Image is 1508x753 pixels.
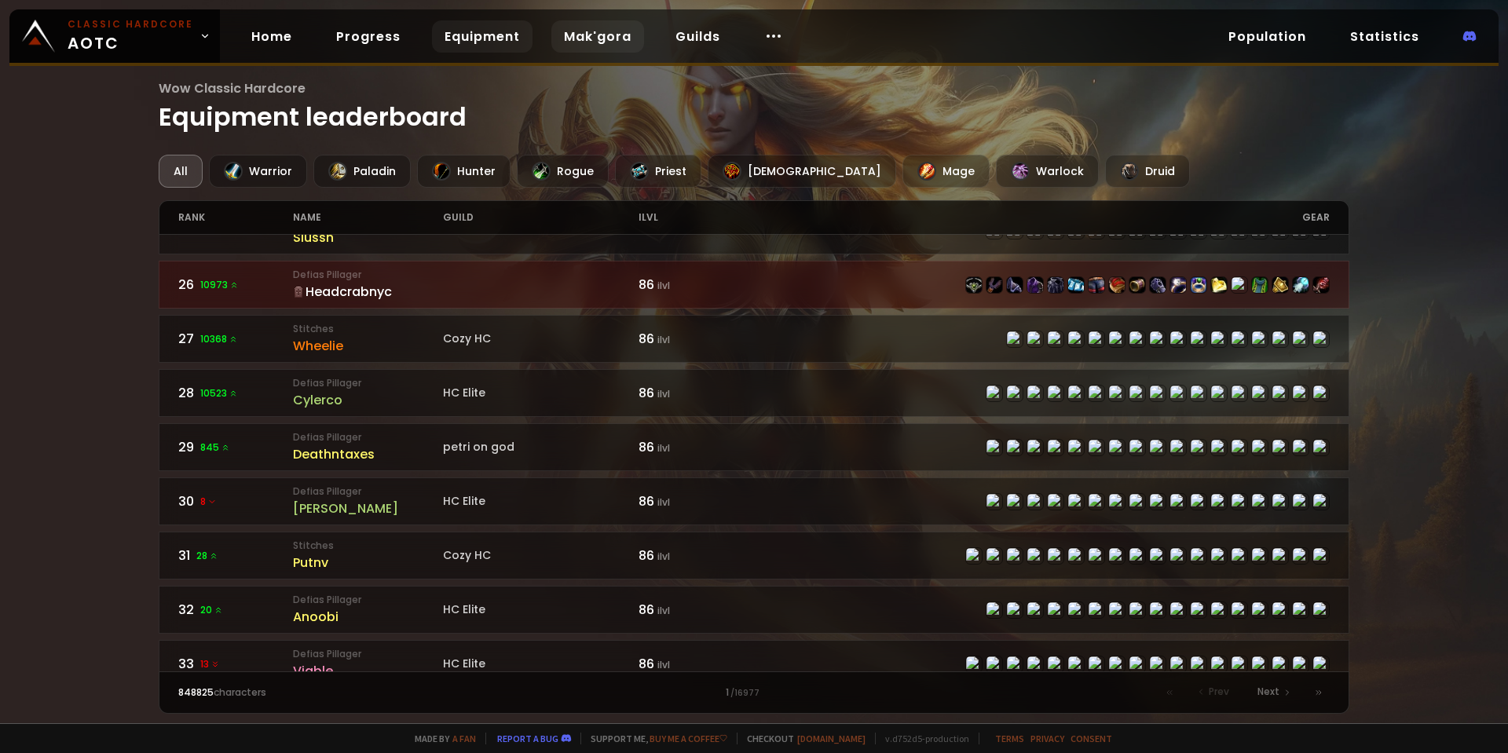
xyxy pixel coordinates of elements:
div: All [159,155,203,188]
div: [DEMOGRAPHIC_DATA] [708,155,896,188]
div: guild [443,201,639,234]
div: 86 [639,654,754,674]
a: 3128 StitchesPutnvCozy HC86 ilvlitem-22478item-19377item-22479item-14617item-22476item-21586item-... [159,532,1350,579]
a: 2710368 StitchesWheelieCozy HC86 ilvlitem-22490item-21712item-22491item-22488item-22494item-22489... [159,315,1350,363]
small: Defias Pillager [293,430,443,444]
span: v. d752d5 - production [875,733,969,744]
small: Classic Hardcore [68,17,193,31]
span: Wow Classic Hardcore [159,79,1350,98]
h1: Equipment leaderboard [159,79,1350,136]
div: 27 [178,329,294,349]
small: / 16977 [730,687,759,700]
span: 20 [200,603,223,617]
div: Warlock [996,155,1099,188]
div: HC Elite [443,601,639,618]
img: item-22512 [1048,277,1063,293]
div: characters [178,685,467,700]
small: ilvl [657,279,670,292]
img: item-19382 [1170,277,1186,293]
div: gear [754,201,1330,234]
div: Paladin [313,155,411,188]
div: 86 [639,600,754,620]
img: item-22960 [1252,277,1268,293]
small: ilvl [657,658,670,671]
span: Support me, [580,733,727,744]
span: 13 [200,657,220,671]
div: Putnv [293,553,443,572]
div: name [293,201,443,234]
div: petri on god [443,439,639,455]
span: AOTC [68,17,193,55]
span: Made by [405,733,476,744]
div: Hunter [417,155,511,188]
a: 2810523 Defias PillagerCylercoHC Elite86 ilvlitem-22438item-19377item-22439item-4335item-22436ite... [159,369,1350,417]
img: item-4335 [1027,277,1043,293]
small: Defias Pillager [293,647,443,661]
img: item-22514 [966,277,982,293]
small: ilvl [657,441,670,455]
img: item-23009 [1313,277,1329,293]
a: Equipment [432,20,533,53]
span: Checkout [737,733,866,744]
div: Deathntaxes [293,444,443,464]
small: Defias Pillager [293,593,443,607]
div: Headcrabnyc [293,282,443,302]
div: 1 [466,685,1041,700]
div: 86 [639,492,754,511]
div: 30 [178,492,294,511]
div: Priest [615,155,701,188]
span: Prev [1209,685,1229,699]
small: Defias Pillager [293,376,443,390]
small: ilvl [657,387,670,400]
a: Mak'gora [551,20,644,53]
img: item-23061 [1191,277,1206,293]
div: 86 [639,275,754,294]
a: 3220 Defias PillagerAnoobiHC Elite86 ilvlitem-22478item-19377item-22479item-22476item-22482item-2... [159,586,1350,634]
div: 28 [178,383,294,403]
img: item-22516 [1109,277,1125,293]
a: 308 Defias Pillager[PERSON_NAME]HC Elite86 ilvlitem-22438item-19377item-22439item-4335item-22436i... [159,477,1350,525]
a: Guilds [663,20,733,53]
small: Stitches [293,539,443,553]
a: Home [239,20,305,53]
span: Next [1257,685,1279,699]
small: Defias Pillager [293,268,443,282]
a: a fan [452,733,476,744]
a: Population [1216,20,1319,53]
div: ilvl [639,201,754,234]
a: Consent [1071,733,1112,744]
div: rank [178,201,294,234]
a: Terms [995,733,1024,744]
a: 29845 Defias PillagerDeathntaxespetri on god86 ilvlitem-22478item-19377item-22479item-21364item-2... [159,423,1350,471]
img: item-19395 [1211,277,1227,293]
a: Privacy [1030,733,1064,744]
div: Slussh [293,228,443,247]
small: Defias Pillager [293,484,443,499]
div: Cozy HC [443,331,639,347]
img: item-22515 [1007,277,1023,293]
img: item-22517 [1150,277,1166,293]
a: [DOMAIN_NAME] [797,733,866,744]
div: 33 [178,654,294,674]
div: Druid [1105,155,1190,188]
a: 2610973 Defias PillagerHeadcrabnyc86 ilvlitem-22514item-21712item-22515item-4335item-22512item-21... [159,261,1350,309]
a: Statistics [1338,20,1432,53]
img: item-23048 [1293,277,1309,293]
span: 10523 [200,386,238,400]
img: item-22513 [1089,277,1104,293]
span: 8 [200,495,217,509]
span: 28 [196,549,218,563]
small: ilvl [657,495,670,509]
div: HC Elite [443,656,639,672]
div: 29 [178,437,294,457]
a: Progress [324,20,413,53]
div: 31 [178,546,294,565]
div: Viable [293,661,443,681]
div: 86 [639,383,754,403]
span: 845 [200,440,230,455]
small: ilvl [657,550,670,563]
div: 26 [178,275,294,294]
span: 10368 [200,332,238,346]
span: 848825 [178,685,214,699]
img: item-21582 [1068,277,1084,293]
